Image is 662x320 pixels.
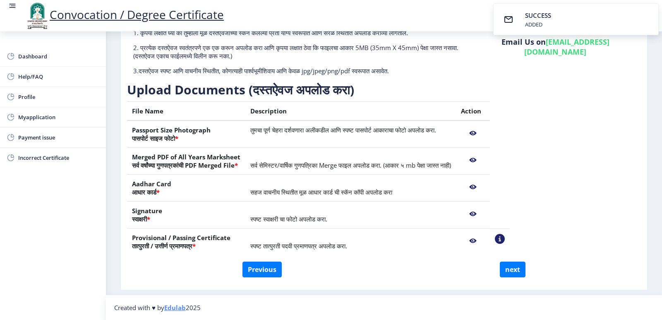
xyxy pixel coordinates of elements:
[127,102,245,121] th: File Name
[127,229,245,255] th: Provisional / Passing Certificate तात्पुरती / उत्तीर्ण प्रमाणपत्र
[250,242,347,250] span: स्पष्ट तात्पुरती पदवी प्रमाणपत्र अपलोड करा.
[18,112,99,122] span: Myapplication
[461,126,485,141] nb-action: View File
[114,303,201,312] span: Created with ♥ by 2025
[25,2,50,30] img: logo
[500,262,525,277] button: next
[525,21,553,28] div: ADDED
[18,92,99,102] span: Profile
[133,43,463,60] p: 2. प्रत्येक दस्तऐवज स्वतंत्रपणे एक एक करून अपलोड करा आणि कृपया लक्षात ठेवा कि फाइलचा आकार 5MB (35...
[127,148,245,175] th: Merged PDF of All Years Marksheet सर्व वर्षांच्या गुणपत्रकांची PDF Merged File
[461,153,485,168] nb-action: View File
[242,262,282,277] button: Previous
[476,37,635,57] h6: Email Us on
[456,102,490,121] th: Action
[127,202,245,229] th: Signature स्वाक्षरी
[25,7,224,22] a: Convocation / Degree Certificate
[127,175,245,202] th: Aadhar Card आधार कार्ड
[18,132,99,142] span: Payment issue
[127,120,245,148] th: Passport Size Photograph पासपोर्ट साइज फोटो
[461,207,485,221] nb-action: View File
[250,161,451,169] span: सर्व सेमिस्टर/वार्षिक गुणपत्रिका Merge फाइल अपलोड करा. (आकार ५ mb पेक्षा जास्त नाही)
[245,120,456,148] td: तुमचा पूर्ण चेहरा दर्शवणारा अलीकडील आणि स्पष्ट पासपोर्ट आकाराचा फोटो अपलोड करा.
[461,180,485,195] nb-action: View File
[133,29,463,37] p: 1. कृपया लक्षात घ्या की तुम्हाला मूळ दस्तऐवजांच्या स्कॅन केलेल्या प्रती योग्य स्वरूपात आणि सरळ स्...
[525,11,551,19] span: SUCCESS
[127,82,510,98] h3: Upload Documents (दस्तऐवज अपलोड करा)
[461,233,485,248] nb-action: View File
[250,215,327,223] span: स्पष्ट स्वाक्षरी चा फोटो अपलोड करा.
[18,72,99,82] span: Help/FAQ
[524,37,609,57] a: [EMAIL_ADDRESS][DOMAIN_NAME]
[245,102,456,121] th: Description
[18,51,99,61] span: Dashboard
[250,188,392,196] span: सहज वाचनीय स्थितीत मूळ आधार कार्ड ची स्कॅन कॉपी अपलोड करा
[133,67,463,75] p: 3.दस्तऐवज स्पष्ट आणि वाचनीय स्थितीत, कोणत्याही पार्श्वभूमीशिवाय आणि केवळ jpg/jpeg/png/pdf स्वरूपा...
[495,234,505,244] nb-action: View Sample PDC
[18,153,99,163] span: Incorrect Certificate
[164,303,186,312] a: Edulab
